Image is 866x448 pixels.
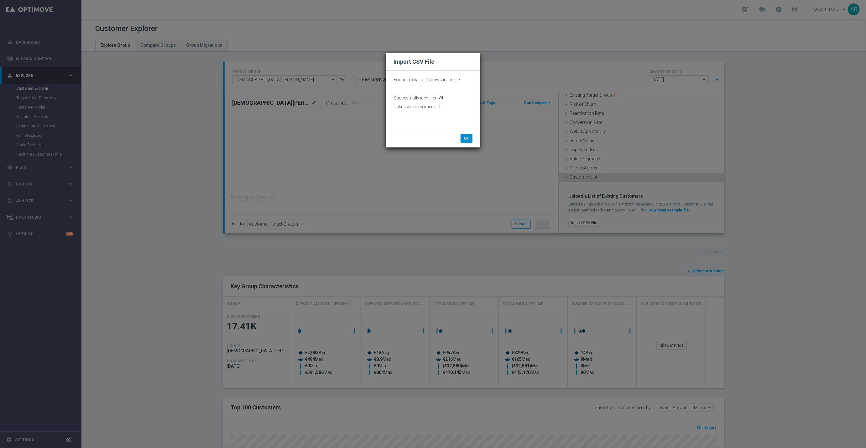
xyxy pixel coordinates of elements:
[394,104,436,109] h3: Unknown customers:
[438,95,443,100] span: 74
[394,77,472,83] p: Found a total of 75 rows in the file
[438,104,441,109] span: 1
[394,58,472,66] h2: Import CSV File
[461,134,472,143] button: OK
[394,95,438,101] h3: Successfully identified:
